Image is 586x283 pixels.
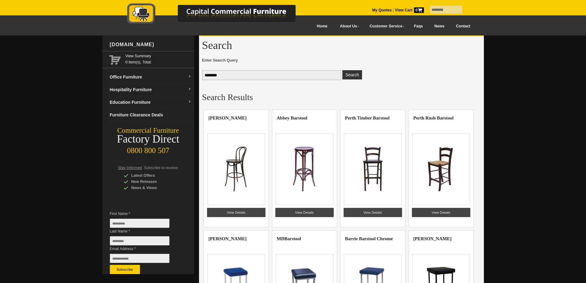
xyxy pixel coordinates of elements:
a: Capital Commercial Furniture Logo [110,3,325,27]
div: [DOMAIN_NAME] [107,35,194,54]
span: 0 [414,7,424,13]
a: View Cart0 [394,8,424,12]
a: Customer Service [363,19,408,33]
img: dropdown [188,75,192,79]
a: MDBarstool [277,236,301,241]
button: Enter Search Query [342,70,362,79]
span: Subscribe to receive: [144,166,178,170]
a: Hospitality Furnituredropdown [107,83,194,96]
a: Education Furnituredropdown [107,96,194,109]
a: View Details [344,208,402,217]
a: [PERSON_NAME] [209,236,247,241]
div: News & Views [124,185,182,191]
span: First Name * [110,211,179,217]
strong: View Cart [395,8,424,12]
a: Perth Rush Barstool [413,115,454,120]
input: First Name * [110,219,169,228]
input: Last Name * [110,236,169,245]
span: 0 item(s), Total: [126,53,192,64]
a: [PERSON_NAME] [209,115,247,120]
div: New Releases [124,179,182,185]
img: dropdown [188,100,192,104]
highlight: MD [277,236,285,241]
img: dropdown [188,87,192,91]
a: View Summary [126,53,192,59]
a: Faqs [408,19,429,33]
span: Enter Search Query [202,57,481,63]
h1: Search [202,39,481,51]
div: 0800 800 507 [102,143,194,155]
div: Commercial Furniture [102,126,194,135]
a: My Quotes [372,8,392,12]
img: Capital Commercial Furniture Logo [110,3,325,26]
a: Barrie Barstool Chrome [345,236,393,241]
a: Perth Timber Barstool [345,115,390,120]
button: Subscribe [110,265,140,274]
a: [PERSON_NAME] [413,236,452,241]
a: News [429,19,450,33]
a: Office Furnituredropdown [107,71,194,83]
div: Factory Direct [102,135,194,144]
span: Last Name * [110,228,179,234]
a: View Details [412,208,470,217]
a: View Details [275,208,334,217]
a: About Us [333,19,363,33]
span: Stay Informed [118,166,142,170]
a: View Details [207,208,265,217]
span: Email Address * [110,246,179,252]
a: Abbey Barstool [277,115,308,120]
input: Enter Search Query [202,70,341,80]
input: Email Address * [110,254,169,263]
a: Furniture Clearance Deals [107,109,194,121]
h2: Search Results [202,93,481,102]
div: Latest Offers [124,172,182,179]
a: Contact [450,19,476,33]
